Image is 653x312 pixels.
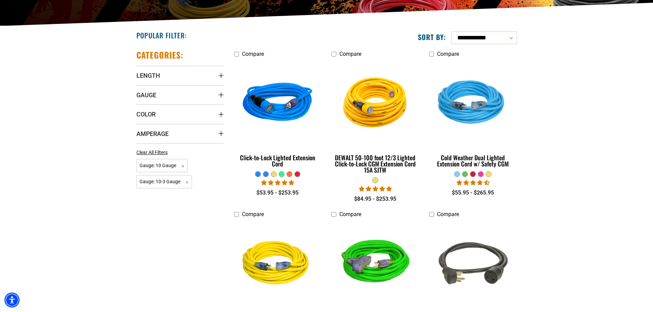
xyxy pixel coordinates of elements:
div: Accessibility Menu [4,292,20,308]
span: Amperage [136,130,169,138]
img: neon green [332,224,419,303]
img: Light Blue [430,64,516,143]
span: Color [136,110,156,118]
summary: Amperage [136,124,224,143]
div: Cold Weather Dual Lighted Extension Cord w/ Safety CGM [429,154,517,167]
span: Gauge [136,91,156,99]
span: 4.62 stars [457,179,489,186]
span: Compare [339,211,361,217]
div: DEWALT 50-100 foot 12/3 Lighted Click-to-Lock CGM Extension Cord 15A SJTW [331,154,419,173]
span: 4.87 stars [261,179,294,186]
span: Compare [437,211,459,217]
span: 4.84 stars [359,186,392,192]
div: Click-to-Lock Lighted Extension Cord [234,154,322,167]
h2: Popular Filter: [136,31,187,40]
img: yellow [234,224,321,303]
img: blue [234,64,321,143]
summary: Length [136,66,224,85]
a: DEWALT 50-100 foot 12/3 Lighted Click-to-Lock CGM Extension Cord 15A SJTW DEWALT 50-100 foot 12/3... [331,61,419,177]
span: Gauge: 10-3 Gauge [136,175,192,188]
a: Clear All Filters [136,149,170,156]
a: Gauge: 10-3 Gauge [136,178,192,185]
span: Gauge: 10 Gauge [136,159,188,172]
a: Gauge: 10 Gauge [136,162,188,169]
span: Compare [437,51,459,57]
img: DEWALT 50-100 foot 12/3 Lighted Click-to-Lock CGM Extension Cord 15A SJTW [332,64,419,143]
span: Length [136,72,160,79]
a: blue Click-to-Lock Lighted Extension Cord [234,61,322,171]
img: black [430,224,516,303]
h2: Categories: [136,50,184,60]
span: Clear All Filters [136,150,168,155]
div: $84.95 - $253.95 [331,195,419,203]
summary: Color [136,104,224,124]
div: $55.95 - $265.95 [429,189,517,197]
label: Sort by: [418,33,446,41]
span: Compare [242,211,264,217]
a: Light Blue Cold Weather Dual Lighted Extension Cord w/ Safety CGM [429,61,517,171]
span: Compare [339,51,361,57]
span: Compare [242,51,264,57]
summary: Gauge [136,85,224,104]
div: $53.95 - $253.95 [234,189,322,197]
